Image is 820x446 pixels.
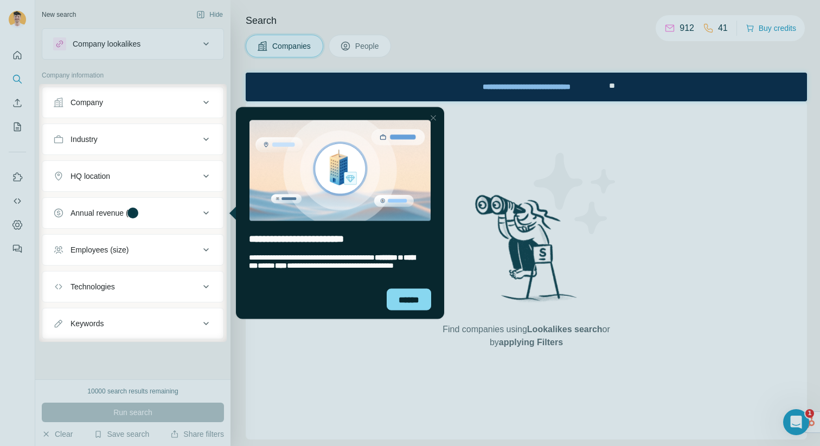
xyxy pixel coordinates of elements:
button: HQ location [42,163,223,189]
div: Technologies [71,281,115,292]
button: Keywords [42,311,223,337]
iframe: Tooltip [227,105,446,321]
div: Annual revenue ($) [71,208,135,218]
div: HQ location [71,171,110,182]
button: Company [42,89,223,115]
div: Watch our October Product update [206,2,355,26]
div: Employees (size) [71,244,129,255]
div: Industry [71,134,98,145]
div: Company [71,97,103,108]
div: Keywords [71,318,104,329]
button: Technologies [42,274,223,300]
button: Industry [42,126,223,152]
button: Annual revenue ($) [42,200,223,226]
button: Employees (size) [42,237,223,263]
